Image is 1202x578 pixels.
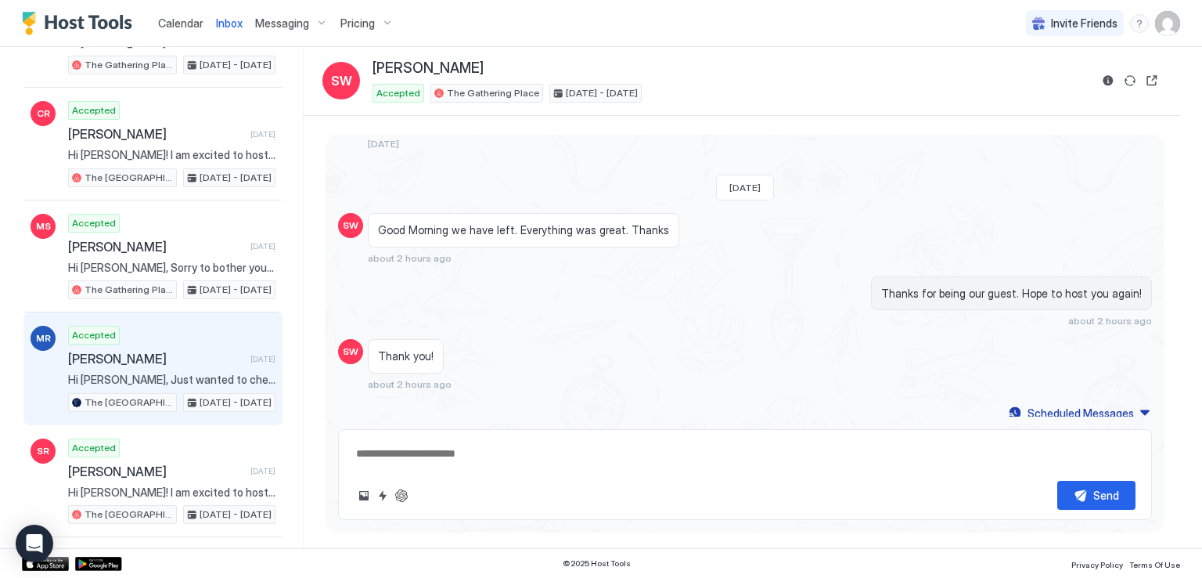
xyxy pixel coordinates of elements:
button: ChatGPT Auto Reply [392,486,411,505]
button: Reservation information [1099,71,1117,90]
span: [PERSON_NAME] [372,60,484,78]
span: about 2 hours ago [1068,315,1152,327]
span: Accepted [376,86,420,100]
span: Accepted [72,103,116,117]
span: [DATE] - [DATE] [200,58,272,72]
a: Privacy Policy [1071,555,1123,572]
a: App Store [22,557,69,571]
span: MS [36,219,51,233]
span: [DATE] - [DATE] [200,283,272,297]
div: User profile [1155,11,1180,36]
button: Quick reply [373,486,392,505]
span: [DATE] [250,466,275,476]
span: The Gathering Place [85,283,173,297]
span: Hi [PERSON_NAME], Sorry to bother you but if you have a second, could you write us a review? Revi... [68,261,275,275]
span: [DATE] - [DATE] [566,86,638,100]
span: [DATE] [368,138,399,150]
a: Calendar [158,15,203,31]
span: The [GEOGRAPHIC_DATA] [85,508,173,522]
a: Inbox [216,15,243,31]
span: [DATE] - [DATE] [200,171,272,185]
span: [DATE] [250,241,275,251]
a: Host Tools Logo [22,12,139,35]
span: Thank you! [378,349,434,363]
span: Accepted [72,216,116,230]
span: Hi [PERSON_NAME]! I am excited to host you at The [GEOGRAPHIC_DATA]! LOCATION: [STREET_ADDRESS] K... [68,148,275,162]
span: SW [343,345,358,359]
span: [DATE] [250,129,275,139]
span: Privacy Policy [1071,560,1123,569]
span: Thanks for being our guest. Hope to host you again! [881,287,1142,301]
span: Hi [PERSON_NAME]! I am excited to host you at The [GEOGRAPHIC_DATA]! LOCATION: [STREET_ADDRESS] K... [68,486,275,500]
span: © 2025 Host Tools [563,558,631,569]
span: Messaging [255,16,309,31]
div: Open Intercom Messenger [16,525,53,562]
span: Accepted [72,441,116,455]
span: [DATE] [250,354,275,364]
span: SW [343,219,358,233]
div: Send [1093,487,1119,504]
span: Good Morning we have left. Everything was great. Thanks [378,223,669,237]
span: The Gathering Place [85,58,173,72]
span: SW [331,71,352,90]
span: Invite Friends [1051,16,1117,31]
button: Sync reservation [1121,71,1139,90]
span: Calendar [158,16,203,30]
button: Scheduled Messages [1006,403,1152,424]
span: MR [36,331,51,345]
button: Open reservation [1143,71,1161,90]
a: Terms Of Use [1129,555,1180,572]
span: Pricing [340,16,375,31]
span: [PERSON_NAME] [68,351,244,367]
span: Terms Of Use [1129,560,1180,569]
button: Send [1057,481,1135,510]
span: [PERSON_NAME] [68,239,244,255]
span: [PERSON_NAME] [68,464,244,479]
div: Scheduled Messages [1027,405,1134,421]
button: Upload image [354,486,373,505]
span: [DATE] - [DATE] [200,508,272,522]
span: Inbox [216,16,243,30]
div: menu [1130,14,1149,33]
span: SR [37,444,49,458]
span: [PERSON_NAME] [68,126,244,142]
span: [DATE] - [DATE] [200,396,272,410]
span: about 2 hours ago [368,252,452,264]
span: The [GEOGRAPHIC_DATA] [85,396,173,410]
span: [DATE] [729,182,761,193]
span: CR [37,107,50,121]
span: Hi [PERSON_NAME], Just wanted to check in and make sure you have everything you need? Hope you're... [68,373,275,387]
span: Accepted [72,328,116,342]
span: The Gathering Place [447,86,539,100]
span: about 2 hours ago [368,378,452,390]
span: The [GEOGRAPHIC_DATA] [85,171,173,185]
a: Google Play Store [75,557,122,571]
